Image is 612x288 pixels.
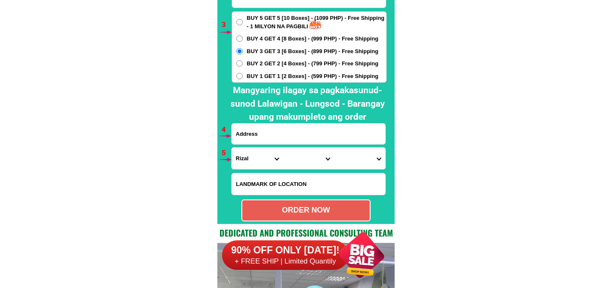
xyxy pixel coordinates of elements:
span: BUY 4 GET 4 [8 Boxes] - (999 PHP) - Free Shipping [247,35,379,43]
input: BUY 5 GET 5 [10 Boxes] - (1099 PHP) - Free Shipping - 1 MILYON NA PAGBILI [236,19,243,25]
span: BUY 5 GET 5 [10 Boxes] - (1099 PHP) - Free Shipping - 1 MILYON NA PAGBILI [247,14,386,30]
h6: 3 [222,19,231,30]
h6: 4 [222,124,231,135]
h6: 90% OFF ONLY [DATE]! [222,244,349,257]
input: Input LANDMARKOFLOCATION [232,173,385,195]
h6: 5 [222,148,231,159]
select: Select commune [334,148,385,169]
select: Select district [283,148,334,169]
input: BUY 3 GET 3 [6 Boxes] - (899 PHP) - Free Shipping [236,48,243,54]
input: BUY 4 GET 4 [8 Boxes] - (999 PHP) - Free Shipping [236,35,243,42]
div: ORDER NOW [242,205,370,216]
h2: Mangyaring ilagay sa pagkakasunud-sunod Lalawigan - Lungsod - Barangay upang makumpleto ang order [225,84,391,124]
input: BUY 1 GET 1 [2 Boxes] - (599 PHP) - Free Shipping [236,73,243,79]
span: BUY 2 GET 2 [4 Boxes] - (799 PHP) - Free Shipping [247,59,379,68]
h6: + FREE SHIP | Limited Quantily [222,257,349,266]
input: Input address [232,124,385,144]
input: BUY 2 GET 2 [4 Boxes] - (799 PHP) - Free Shipping [236,60,243,67]
span: BUY 1 GET 1 [2 Boxes] - (599 PHP) - Free Shipping [247,72,379,81]
h2: Dedicated and professional consulting team [217,226,395,239]
select: Select province [232,148,283,169]
span: BUY 3 GET 3 [6 Boxes] - (899 PHP) - Free Shipping [247,47,379,56]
